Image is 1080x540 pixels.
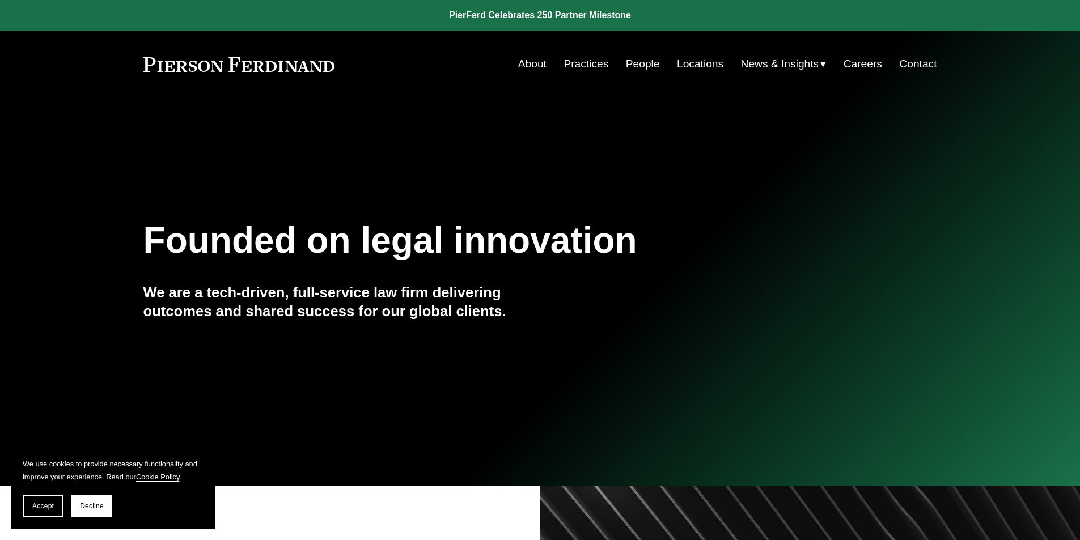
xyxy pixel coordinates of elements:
[143,283,540,320] h4: We are a tech-driven, full-service law firm delivering outcomes and shared success for our global...
[23,495,63,517] button: Accept
[677,53,723,75] a: Locations
[71,495,112,517] button: Decline
[741,54,819,74] span: News & Insights
[899,53,937,75] a: Contact
[741,53,827,75] a: folder dropdown
[80,502,104,510] span: Decline
[143,220,805,261] h1: Founded on legal innovation
[32,502,54,510] span: Accept
[11,446,215,529] section: Cookie banner
[136,473,180,481] a: Cookie Policy
[844,53,882,75] a: Careers
[564,53,608,75] a: Practices
[23,457,204,483] p: We use cookies to provide necessary functionality and improve your experience. Read our .
[626,53,660,75] a: People
[518,53,547,75] a: About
